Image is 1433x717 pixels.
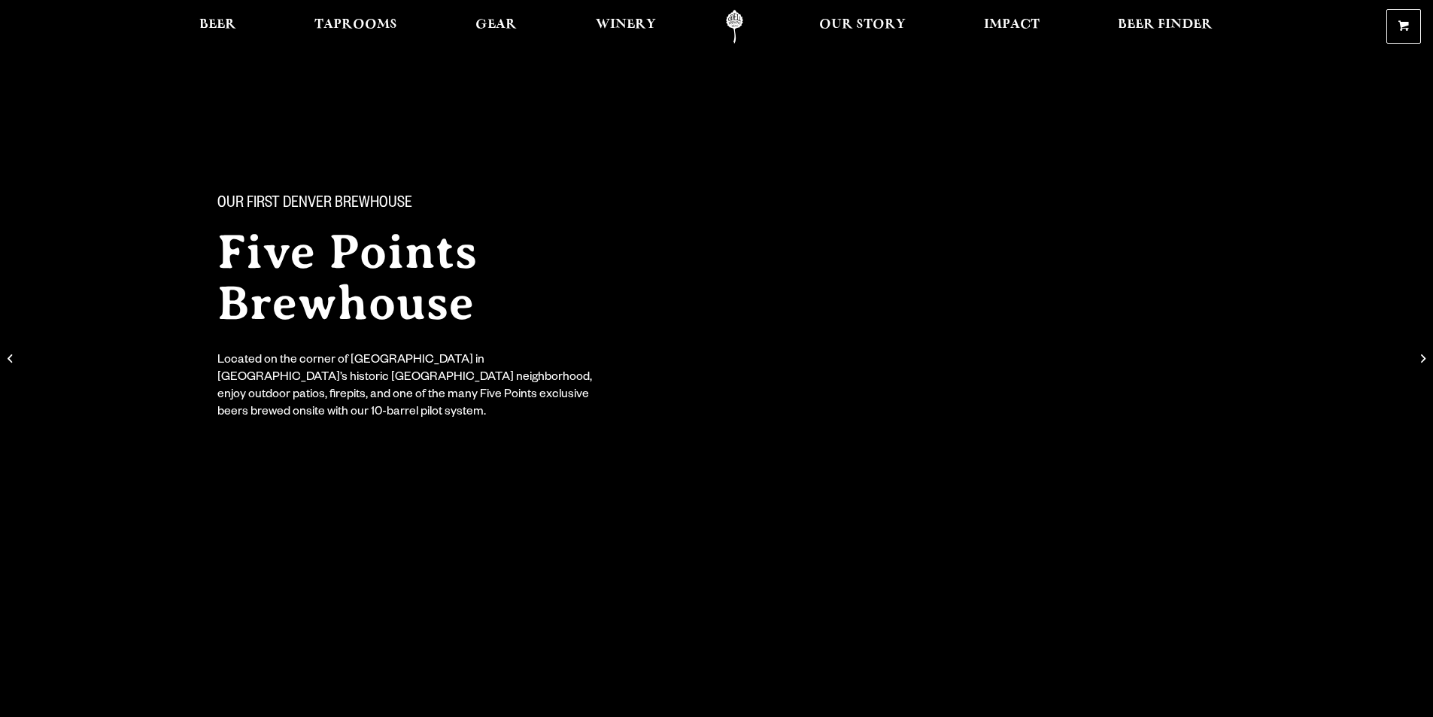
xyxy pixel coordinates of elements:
span: Gear [475,19,517,31]
span: Our First Denver Brewhouse [217,195,412,214]
span: Our Story [819,19,906,31]
span: Winery [596,19,656,31]
span: Impact [984,19,1040,31]
span: Beer Finder [1118,19,1213,31]
a: Gear [466,10,527,44]
a: Odell Home [706,10,763,44]
a: Beer Finder [1108,10,1222,44]
a: Beer [190,10,246,44]
a: Taprooms [305,10,407,44]
div: Located on the corner of [GEOGRAPHIC_DATA] in [GEOGRAPHIC_DATA]’s historic [GEOGRAPHIC_DATA] neig... [217,353,603,422]
span: Beer [199,19,236,31]
h2: Five Points Brewhouse [217,226,687,329]
a: Winery [586,10,666,44]
a: Impact [974,10,1049,44]
a: Our Story [809,10,915,44]
span: Taprooms [314,19,397,31]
